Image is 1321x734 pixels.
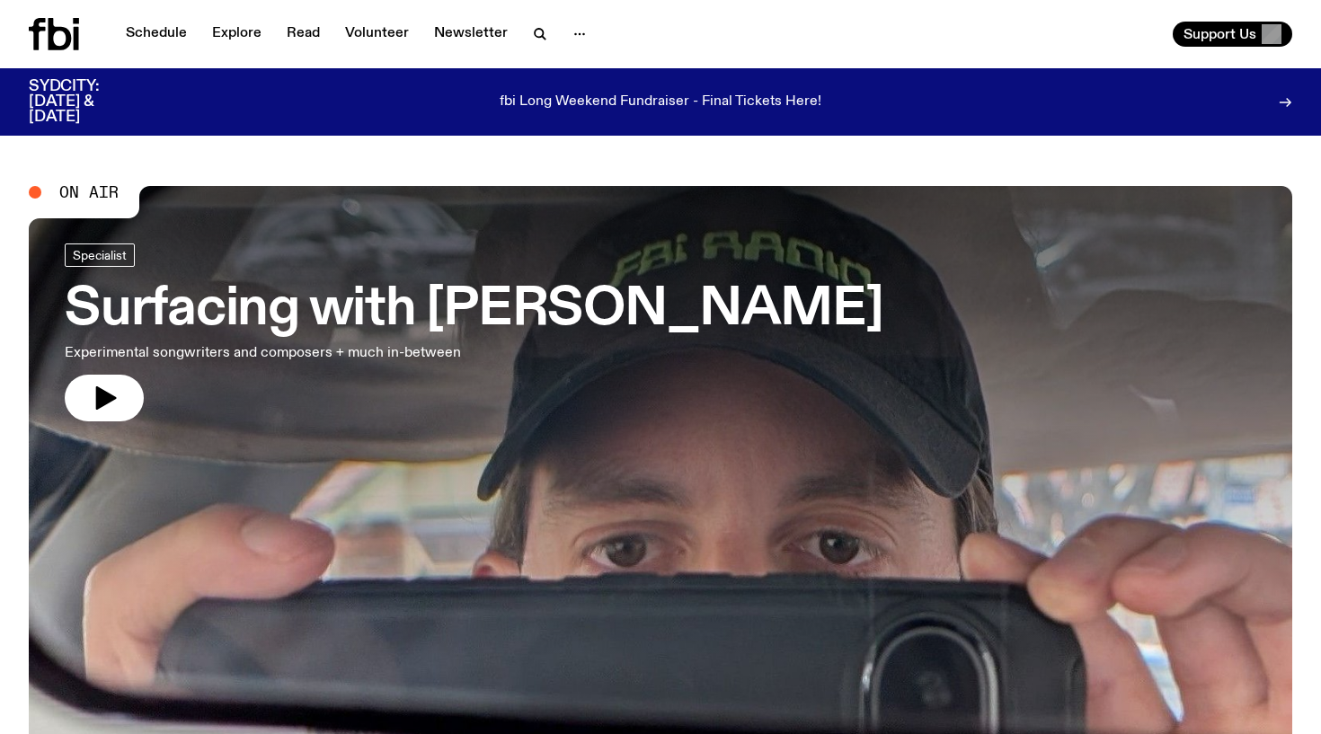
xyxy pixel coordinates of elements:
[59,184,119,200] span: On Air
[65,243,135,267] a: Specialist
[334,22,420,47] a: Volunteer
[65,342,525,364] p: Experimental songwriters and composers + much in-between
[65,285,882,335] h3: Surfacing with [PERSON_NAME]
[1173,22,1292,47] button: Support Us
[115,22,198,47] a: Schedule
[29,79,144,125] h3: SYDCITY: [DATE] & [DATE]
[1184,26,1256,42] span: Support Us
[423,22,519,47] a: Newsletter
[500,94,821,111] p: fbi Long Weekend Fundraiser - Final Tickets Here!
[201,22,272,47] a: Explore
[73,248,127,261] span: Specialist
[276,22,331,47] a: Read
[65,243,882,421] a: Surfacing with [PERSON_NAME]Experimental songwriters and composers + much in-between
